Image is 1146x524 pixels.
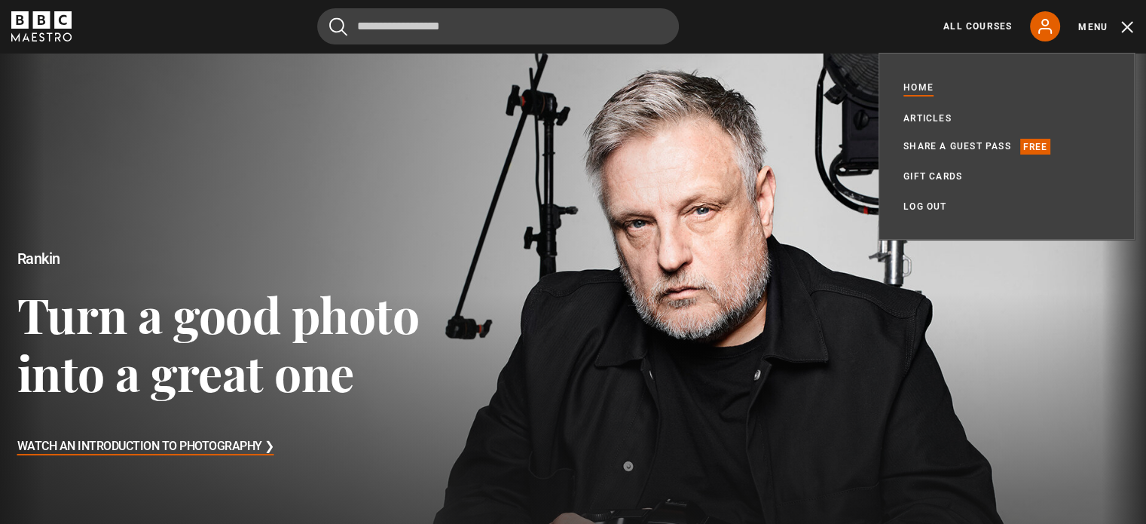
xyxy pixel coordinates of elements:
a: Share a guest pass [903,139,1011,154]
h2: Rankin [17,250,459,268]
a: Articles [903,111,952,126]
p: Free [1020,139,1051,154]
a: Gift Cards [903,169,962,184]
button: Submit the search query [329,17,347,36]
a: All Courses [943,20,1012,33]
button: Toggle navigation [1078,20,1135,35]
a: Log out [903,199,946,214]
h3: Watch An Introduction to Photography ❯ [17,436,274,458]
svg: BBC Maestro [11,11,72,41]
h3: Turn a good photo into a great one [17,285,459,402]
a: Home [903,80,934,97]
input: Search [317,8,679,44]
